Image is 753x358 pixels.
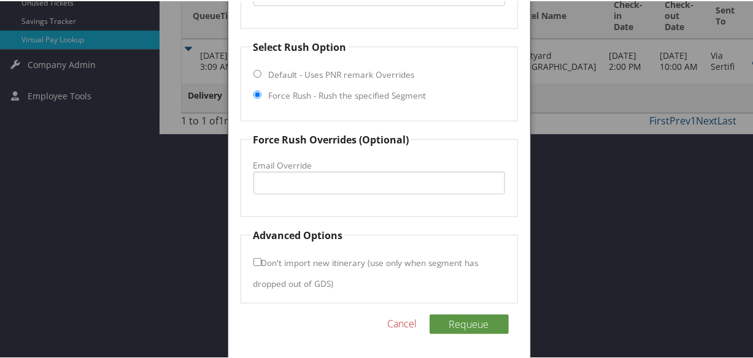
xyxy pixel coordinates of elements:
[253,250,479,294] label: Don't import new itinerary (use only when segment has dropped out of GDS)
[253,257,261,265] input: Don't import new itinerary (use only when segment has dropped out of GDS)
[252,39,349,53] legend: Select Rush Option
[253,158,505,170] label: Email Override
[388,315,417,330] a: Cancel
[269,67,415,80] label: Default - Uses PNR remark Overrides
[252,227,345,242] legend: Advanced Options
[252,131,411,146] legend: Force Rush Overrides (Optional)
[430,313,509,333] button: Requeue
[269,88,427,101] label: Force Rush - Rush the specified Segment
